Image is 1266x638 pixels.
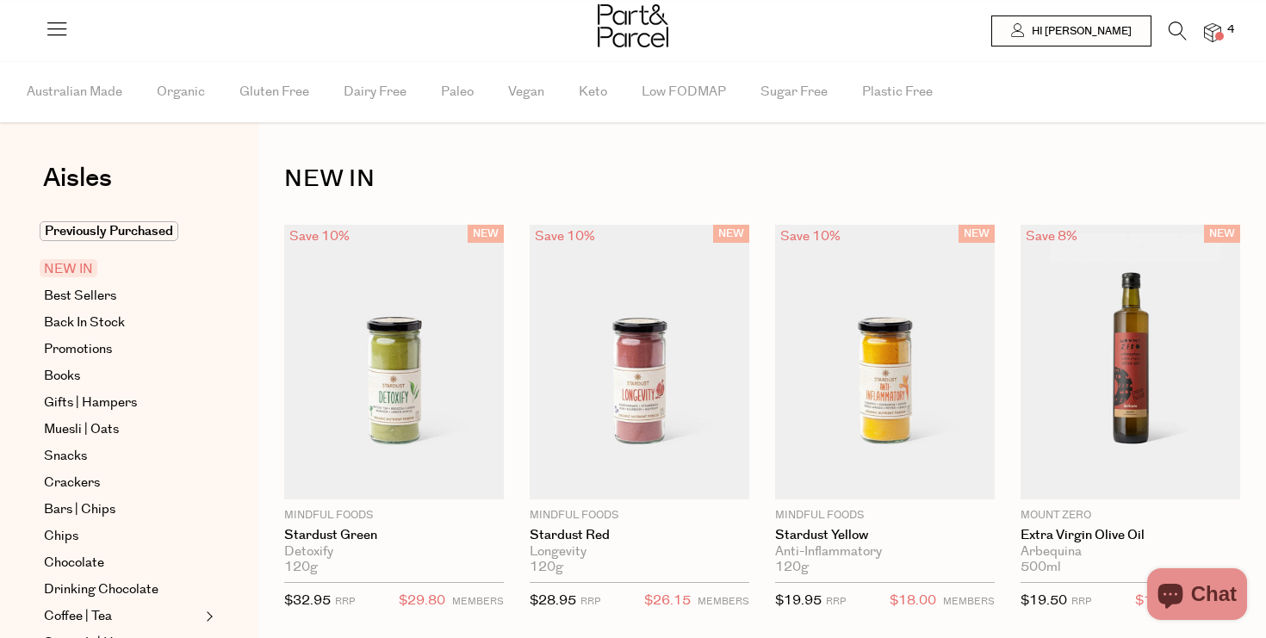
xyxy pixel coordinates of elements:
[344,62,406,122] span: Dairy Free
[1071,595,1091,608] small: RRP
[452,595,504,608] small: MEMBERS
[335,595,355,608] small: RRP
[713,225,749,243] span: NEW
[598,4,668,47] img: Part&Parcel
[1223,22,1238,38] span: 4
[775,528,995,543] a: Stardust Yellow
[1027,24,1132,39] span: Hi [PERSON_NAME]
[44,606,201,627] a: Coffee | Tea
[862,62,933,122] span: Plastic Free
[44,579,201,600] a: Drinking Chocolate
[284,560,318,575] span: 120g
[1021,225,1083,248] div: Save 8%
[202,606,214,627] button: Expand/Collapse Coffee | Tea
[44,419,119,440] span: Muesli | Oats
[530,528,749,543] a: Stardust Red
[580,595,600,608] small: RRP
[530,225,600,248] div: Save 10%
[1021,560,1061,575] span: 500ml
[44,499,201,520] a: Bars | Chips
[890,590,936,612] span: $18.00
[826,595,846,608] small: RRP
[44,473,100,493] span: Crackers
[284,592,331,610] span: $32.95
[775,544,995,560] div: Anti-Inflammatory
[284,528,504,543] a: Stardust Green
[44,366,80,387] span: Books
[1021,544,1240,560] div: Arbequina
[44,313,125,333] span: Back In Stock
[1021,508,1240,523] p: Mount Zero
[44,366,201,387] a: Books
[698,595,749,608] small: MEMBERS
[44,473,201,493] a: Crackers
[642,62,726,122] span: Low FODMAP
[44,606,112,627] span: Coffee | Tea
[44,313,201,333] a: Back In Stock
[44,446,87,467] span: Snacks
[44,526,78,547] span: Chips
[44,393,201,413] a: Gifts | Hampers
[1135,590,1182,612] span: $18.00
[44,553,104,573] span: Chocolate
[44,286,116,307] span: Best Sellers
[284,225,355,248] div: Save 10%
[44,579,158,600] span: Drinking Chocolate
[775,508,995,523] p: Mindful Foods
[775,560,809,575] span: 120g
[44,446,201,467] a: Snacks
[284,508,504,523] p: Mindful Foods
[530,560,563,575] span: 120g
[530,508,749,523] p: Mindful Foods
[1021,592,1067,610] span: $19.50
[760,62,828,122] span: Sugar Free
[157,62,205,122] span: Organic
[775,225,995,499] img: Stardust Yellow
[644,590,691,612] span: $26.15
[530,592,576,610] span: $28.95
[530,225,749,499] img: Stardust Red
[1021,528,1240,543] a: Extra Virgin Olive Oil
[441,62,474,122] span: Paleo
[579,62,607,122] span: Keto
[284,159,1240,199] h1: NEW IN
[44,393,137,413] span: Gifts | Hampers
[468,225,504,243] span: NEW
[44,526,201,547] a: Chips
[44,339,201,360] a: Promotions
[239,62,309,122] span: Gluten Free
[44,339,112,360] span: Promotions
[991,15,1151,46] a: Hi [PERSON_NAME]
[44,499,115,520] span: Bars | Chips
[43,159,112,197] span: Aisles
[43,165,112,208] a: Aisles
[44,221,201,242] a: Previously Purchased
[1021,225,1240,499] img: Extra Virgin Olive Oil
[959,225,995,243] span: NEW
[284,225,504,499] img: Stardust Green
[284,544,504,560] div: Detoxify
[44,553,201,573] a: Chocolate
[44,286,201,307] a: Best Sellers
[775,225,846,248] div: Save 10%
[27,62,122,122] span: Australian Made
[1204,225,1240,243] span: NEW
[775,592,822,610] span: $19.95
[1142,568,1252,624] inbox-online-store-chat: Shopify online store chat
[44,259,201,280] a: NEW IN
[399,590,445,612] span: $29.80
[508,62,544,122] span: Vegan
[1204,23,1221,41] a: 4
[530,544,749,560] div: Longevity
[40,221,178,241] span: Previously Purchased
[44,419,201,440] a: Muesli | Oats
[40,259,97,277] span: NEW IN
[943,595,995,608] small: MEMBERS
